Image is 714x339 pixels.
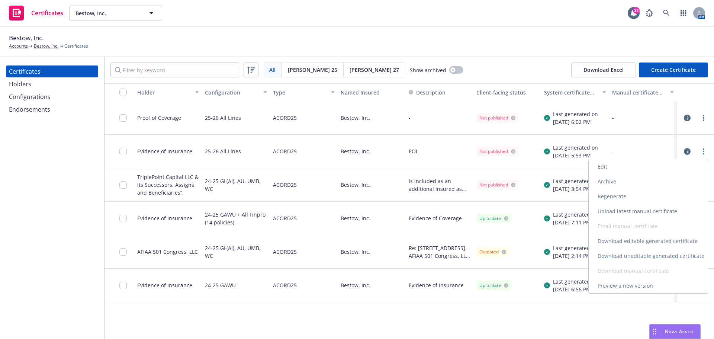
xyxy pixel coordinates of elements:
button: - [409,114,411,122]
input: Toggle Row Selected [119,215,127,222]
a: Certificates [6,3,66,23]
div: - [612,114,674,122]
a: Report a Bug [642,6,657,20]
button: Description [409,89,446,96]
div: Up to date [479,282,508,289]
span: Certificates [64,43,88,49]
button: Type [270,83,338,101]
div: 24-25 GAWU + All Finpro (14 policies) [205,206,267,230]
a: Download uneditable generated certificate [589,249,708,263]
div: ACORD25 [273,139,297,163]
a: Edit [589,159,708,174]
button: Nova Assist [649,324,701,339]
span: Bestow, Inc. [75,9,140,17]
a: Download editable generated certificate [589,234,708,249]
div: Last generated on [553,211,598,218]
span: Download Excel [571,63,636,77]
div: System certificate last generated [544,89,598,96]
div: ACORD25 [273,106,297,130]
div: ACORD25 [273,173,297,197]
div: Certificates [9,65,41,77]
div: Drag to move [650,324,659,339]
a: Search [659,6,674,20]
span: Nova Assist [665,328,694,335]
a: Archive [589,174,708,189]
div: [DATE] 2:14 PM [553,252,598,260]
span: Bestow, Inc. [9,33,44,43]
div: Evidence of Insurance [137,281,192,289]
div: Outdated [479,249,506,255]
input: Filter by keyword [110,63,239,77]
a: Bestow, Inc. [34,43,58,49]
div: Not published [479,148,515,155]
div: Configuration [205,89,258,96]
input: Toggle Row Selected [119,148,127,155]
a: more [699,147,708,156]
div: 25-26 All Lines [205,139,241,163]
div: ACORD25 [273,273,297,297]
span: [PERSON_NAME] 27 [350,66,399,74]
div: Proof of Coverage [137,114,181,122]
div: 24-25 GL(AI), AU, UMB, WC [205,240,267,264]
span: All [269,66,276,74]
div: Client-facing status [476,89,538,96]
button: Named Insured [338,83,405,101]
div: TriplePoint Capital LLC & its Successors, Assigns and Beneficiaries”. [137,173,199,196]
div: Bestow, Inc. [338,235,405,269]
input: Toggle Row Selected [119,181,127,189]
a: Switch app [676,6,691,20]
div: Last generated on [553,244,598,252]
span: [PERSON_NAME] 25 [288,66,337,74]
div: AFIAA 501 Congress, LLC [137,248,198,256]
div: Evidence of Insurance [137,147,192,155]
span: Show archived [410,66,446,74]
input: Toggle Row Selected [119,114,127,122]
button: Re: [STREET_ADDRESS]. AFIAA 501 Congress, LLC & Stream Realty Partners, [PERSON_NAME] & [PERSON_N... [409,244,470,260]
a: Upload latest manual certificate [589,204,708,219]
div: Endorsements [9,103,50,115]
div: Bestow, Inc. [338,269,405,302]
a: Regenerate [589,189,708,204]
div: 24-25 GAWU [205,273,236,297]
input: Toggle Row Selected [119,282,127,289]
a: Holders [6,78,98,90]
button: Configuration [202,83,270,101]
div: [DATE] 6:56 PM [553,285,598,293]
span: Evidence of Insurance [409,281,464,289]
span: EOI [409,147,417,155]
div: Bestow, Inc. [338,202,405,235]
div: Last generated on [553,278,598,285]
div: [DATE] 7:11 PM [553,218,598,226]
button: Evidence of Coverage [409,214,462,222]
div: [DATE] 6:02 PM [553,118,598,126]
button: Create Certificate [639,63,708,77]
div: Last generated on [553,144,598,151]
span: Certificates [31,10,63,16]
div: 24-25 GL(AI), AU, UMB, WC [205,173,267,197]
div: Bestow, Inc. [338,101,405,135]
button: is included as an additional insured as required by a written contract with respect to General Li... [409,177,470,193]
div: 13 [633,7,640,14]
div: Not published [479,182,515,188]
a: Endorsements [6,103,98,115]
a: Configurations [6,91,98,103]
a: Certificates [6,65,98,77]
a: Accounts [9,43,28,49]
div: Bestow, Inc. [338,168,405,202]
div: Not published [479,115,515,121]
input: Toggle Row Selected [119,248,127,256]
input: Select all [119,89,127,96]
div: - [612,147,674,155]
div: Configurations [9,91,51,103]
div: ACORD25 [273,206,297,230]
div: Bestow, Inc. [338,135,405,168]
div: Named Insured [341,89,402,96]
button: Client-facing status [473,83,541,101]
div: 25-26 All Lines [205,106,241,130]
button: Holder [134,83,202,101]
div: Type [273,89,327,96]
